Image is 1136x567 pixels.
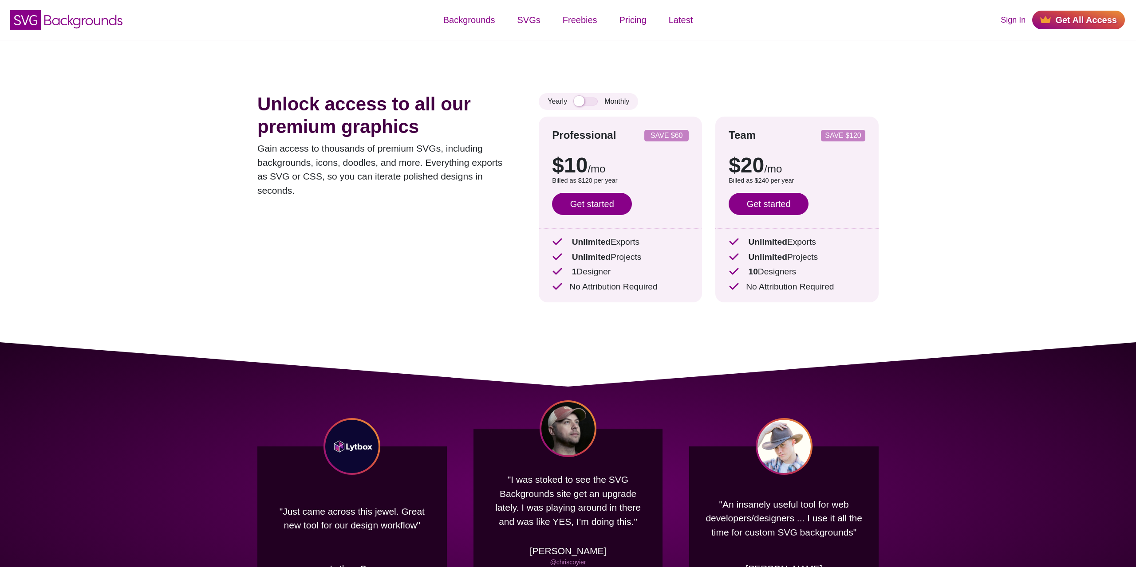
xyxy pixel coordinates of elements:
[764,163,782,175] span: /mo
[729,236,865,249] p: Exports
[1001,14,1026,26] a: Sign In
[539,93,638,110] div: Yearly Monthly
[729,129,756,141] strong: Team
[552,266,689,278] p: Designer
[729,281,865,293] p: No Attribution Required
[729,193,809,215] a: Get started
[748,267,757,276] strong: 10
[756,418,813,475] img: Jarod Peachey headshot
[550,559,586,566] a: @chriscoyier
[552,281,689,293] p: No Attribution Required
[487,466,650,535] p: "I was stoked to see the SVG Backgrounds site get an upgrade lately. I was playing around in ther...
[552,193,632,215] a: Get started
[702,484,865,553] p: "An insanely useful tool for web developers/designers ... I use it all the time for custom SVG ba...
[572,267,577,276] strong: 1
[572,237,611,246] strong: Unlimited
[748,252,787,262] strong: Unlimited
[257,93,512,138] h1: Unlock access to all our premium graphics
[323,418,380,475] img: Lytbox Co logo
[552,7,608,33] a: Freebies
[552,236,689,249] p: Exports
[540,400,596,457] img: Chris Coyier headshot
[552,251,689,264] p: Projects
[729,251,865,264] p: Projects
[506,7,552,33] a: SVGs
[729,176,865,186] p: Billed as $240 per year
[824,132,862,139] p: SAVE $120
[729,155,865,176] p: $20
[271,484,434,553] p: "Just came across this jewel. Great new tool for our design workflow"
[552,129,616,141] strong: Professional
[648,132,685,139] p: SAVE $60
[572,252,611,262] strong: Unlimited
[530,544,607,558] p: [PERSON_NAME]
[432,7,506,33] a: Backgrounds
[552,155,689,176] p: $10
[552,176,689,186] p: Billed as $120 per year
[1032,11,1125,29] a: Get All Access
[748,237,787,246] strong: Unlimited
[608,7,658,33] a: Pricing
[257,141,512,197] p: Gain access to thousands of premium SVGs, including backgrounds, icons, doodles, and more. Everyt...
[588,163,605,175] span: /mo
[658,7,704,33] a: Latest
[729,266,865,278] p: Designers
